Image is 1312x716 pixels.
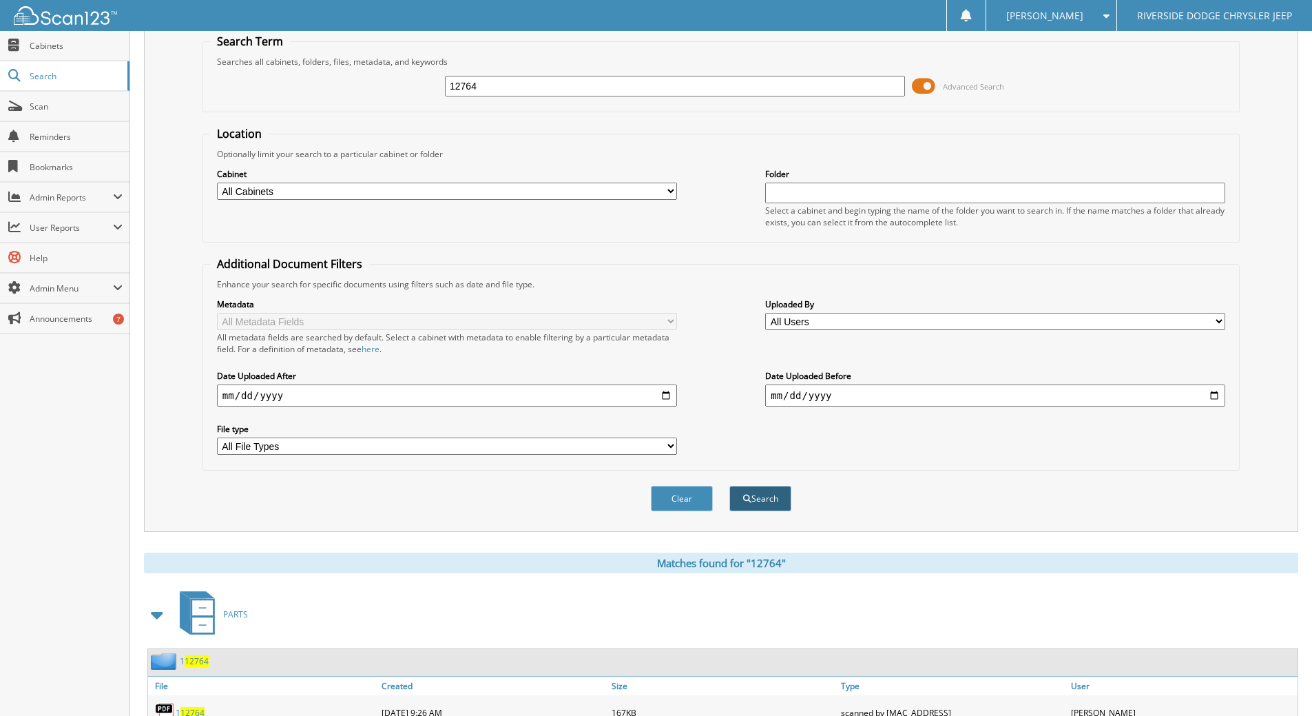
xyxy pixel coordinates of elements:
[362,343,379,355] a: here
[765,385,1225,407] input: end
[30,161,123,173] span: Bookmarks
[180,655,209,667] a: 112764
[30,70,121,82] span: Search
[729,486,791,511] button: Search
[30,101,123,112] span: Scan
[30,222,113,234] span: User Reports
[151,653,180,670] img: folder2.png
[608,677,838,695] a: Size
[1137,12,1292,20] span: RIVERSIDE DODGE CHRYSLER JEEP
[1068,677,1298,695] a: User
[210,56,1232,68] div: Searches all cabinets, folders, files, metadata, and keywords
[765,168,1225,180] label: Folder
[148,677,378,695] a: File
[210,256,369,272] legend: Additional Document Filters
[210,148,1232,160] div: Optionally limit your search to a particular cabinet or folder
[765,370,1225,382] label: Date Uploaded Before
[217,423,677,435] label: File type
[943,81,1004,92] span: Advanced Search
[210,278,1232,290] div: Enhance your search for specific documents using filters such as date and file type.
[30,283,113,294] span: Admin Menu
[210,34,290,49] legend: Search Term
[217,331,677,355] div: All metadata fields are searched by default. Select a cabinet with metadata to enable filtering b...
[651,486,713,511] button: Clear
[113,314,124,325] div: 7
[765,205,1225,228] div: Select a cabinet and begin typing the name of the folder you want to search in. If the name match...
[30,313,123,325] span: Announcements
[185,655,209,667] span: 12764
[217,168,677,180] label: Cabinet
[30,131,123,143] span: Reminders
[210,126,269,141] legend: Location
[1006,12,1083,20] span: [PERSON_NAME]
[217,370,677,382] label: Date Uploaded After
[144,553,1298,573] div: Matches found for "12764"
[30,40,123,52] span: Cabinets
[171,587,248,642] a: PARTS
[30,252,123,264] span: Help
[223,608,248,620] span: PARTS
[14,6,117,25] img: scan123-logo-white.svg
[217,385,677,407] input: start
[378,677,608,695] a: Created
[765,298,1225,310] label: Uploaded By
[217,298,677,310] label: Metadata
[837,677,1068,695] a: Type
[30,192,113,203] span: Admin Reports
